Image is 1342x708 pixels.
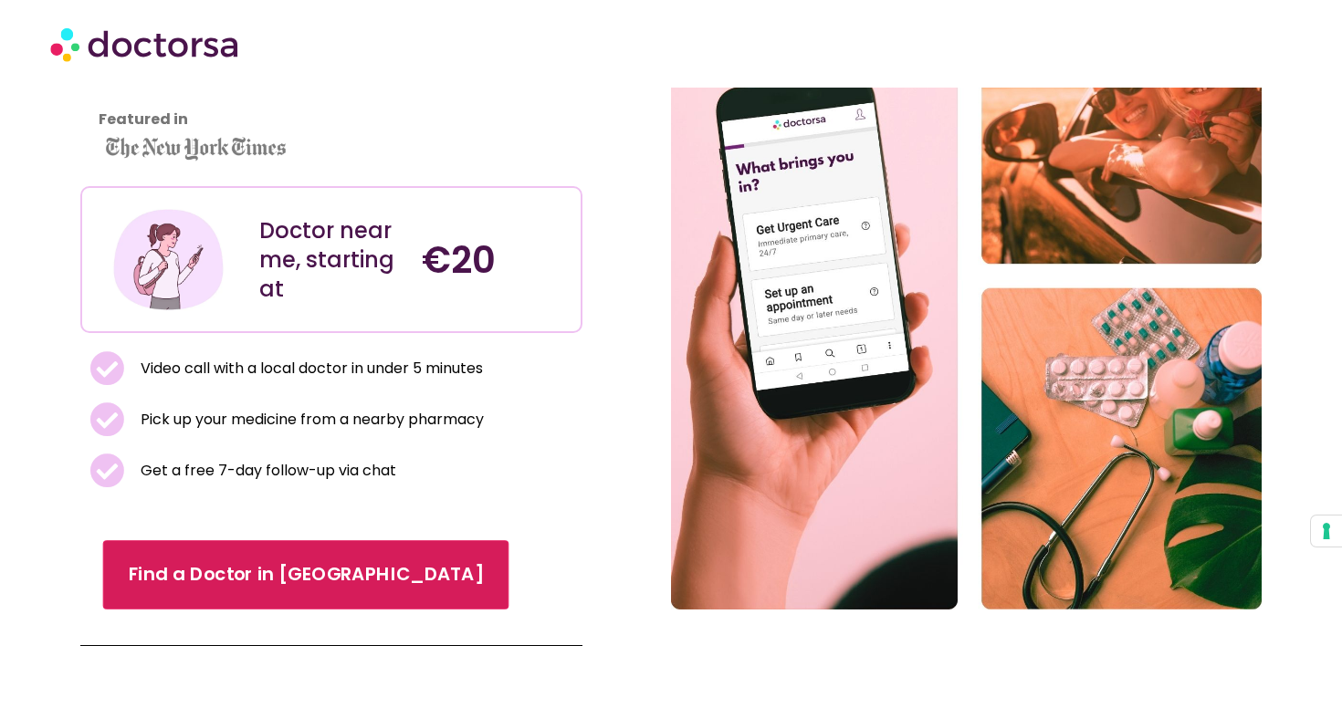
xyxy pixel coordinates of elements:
[422,238,567,282] h4: €20
[129,562,484,588] span: Find a Doctor in [GEOGRAPHIC_DATA]
[259,216,404,304] div: Doctor near me, starting at
[136,458,396,484] span: Get a free 7-day follow-up via chat
[99,109,188,130] strong: Featured in
[110,202,226,318] img: Illustration depicting a young woman in a casual outfit, engaged with her smartphone. She has a p...
[136,356,483,381] span: Video call with a local doctor in under 5 minutes
[103,540,509,609] a: Find a Doctor in [GEOGRAPHIC_DATA]
[136,407,484,432] span: Pick up your medicine from a nearby pharmacy
[1311,515,1342,547] button: Your consent preferences for tracking technologies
